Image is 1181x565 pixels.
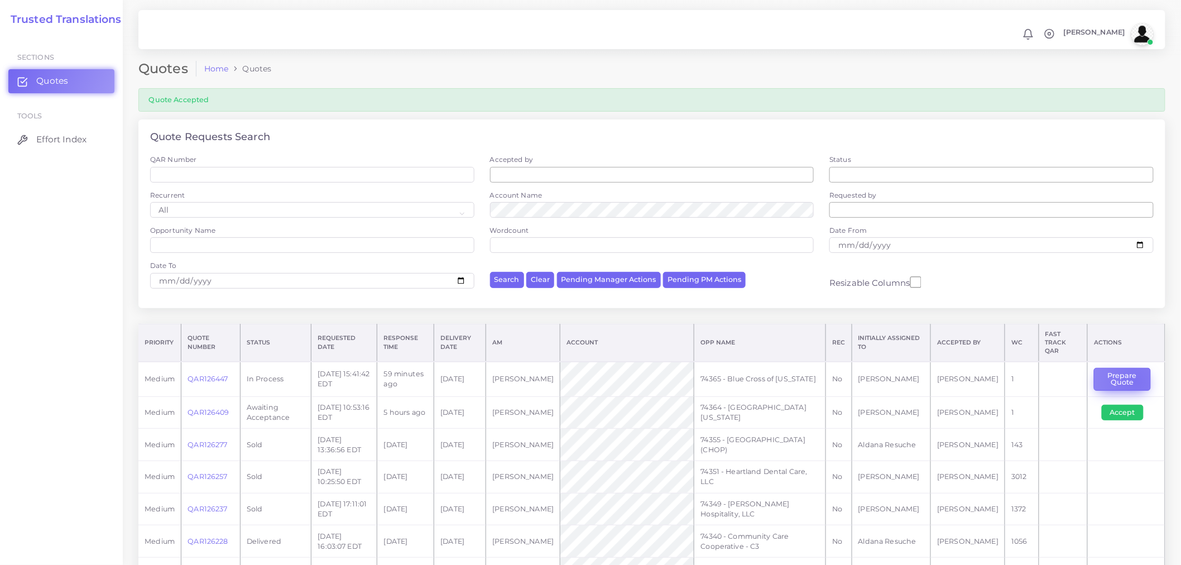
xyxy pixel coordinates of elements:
button: Pending PM Actions [663,272,746,288]
label: QAR Number [150,155,196,164]
td: [PERSON_NAME] [486,461,560,494]
span: [PERSON_NAME] [1064,29,1125,36]
button: Clear [526,272,554,288]
td: [DATE] [434,525,486,558]
td: [DATE] 17:11:01 EDT [311,493,377,525]
td: [PERSON_NAME] [486,493,560,525]
td: No [826,396,852,429]
label: Requested by [829,190,877,200]
label: Wordcount [490,226,529,235]
td: [DATE] 10:25:50 EDT [311,461,377,494]
button: Search [490,272,524,288]
td: [PERSON_NAME] [486,396,560,429]
a: QAR126228 [188,537,228,545]
td: [PERSON_NAME] [931,429,1005,461]
li: Quotes [228,63,271,74]
a: QAR126277 [188,440,227,449]
th: Actions [1088,324,1165,362]
td: [DATE] [377,429,434,461]
th: Initially Assigned to [852,324,931,362]
th: Fast Track QAR [1039,324,1088,362]
td: Delivered [240,525,311,558]
td: [PERSON_NAME] [486,525,560,558]
td: 1 [1005,362,1039,396]
img: avatar [1131,23,1154,45]
a: Prepare Quote [1094,375,1159,383]
td: [DATE] [434,461,486,494]
th: Quote Number [181,324,241,362]
td: [DATE] [434,362,486,396]
td: 74355 - [GEOGRAPHIC_DATA] (CHOP) [694,429,826,461]
td: [DATE] 16:03:07 EDT [311,525,377,558]
td: Sold [240,493,311,525]
span: medium [145,440,175,449]
td: [PERSON_NAME] [852,461,931,494]
th: Requested Date [311,324,377,362]
td: [DATE] 13:36:56 EDT [311,429,377,461]
td: 5 hours ago [377,396,434,429]
label: Recurrent [150,190,185,200]
td: 74365 - Blue Cross of [US_STATE] [694,362,826,396]
td: [DATE] [377,493,434,525]
th: Status [240,324,311,362]
span: medium [145,408,175,416]
td: [DATE] [377,525,434,558]
span: medium [145,472,175,481]
td: [PERSON_NAME] [852,493,931,525]
label: Date To [150,261,176,270]
a: QAR126237 [188,505,227,513]
td: [DATE] [434,493,486,525]
button: Accept [1102,405,1144,420]
th: AM [486,324,560,362]
td: 74340 - Community Care Cooperative - C3 [694,525,826,558]
th: Response Time [377,324,434,362]
label: Accepted by [490,155,534,164]
td: [PERSON_NAME] [931,396,1005,429]
a: Quotes [8,69,114,93]
td: 59 minutes ago [377,362,434,396]
td: [PERSON_NAME] [852,396,931,429]
td: [PERSON_NAME] [931,362,1005,396]
button: Prepare Quote [1094,368,1151,391]
td: 1372 [1005,493,1039,525]
td: Sold [240,429,311,461]
th: REC [826,324,852,362]
td: [PERSON_NAME] [852,362,931,396]
label: Opportunity Name [150,226,215,235]
td: No [826,493,852,525]
th: Opp Name [694,324,826,362]
span: Effort Index [36,133,87,146]
th: Account [560,324,694,362]
td: [PERSON_NAME] [486,362,560,396]
input: Resizable Columns [910,275,921,289]
th: WC [1005,324,1039,362]
a: [PERSON_NAME]avatar [1058,23,1158,45]
td: 74351 - Heartland Dental Care, LLC [694,461,826,494]
span: medium [145,505,175,513]
span: medium [145,537,175,545]
td: 1 [1005,396,1039,429]
label: Resizable Columns [829,275,921,289]
td: Aldana Resuche [852,525,931,558]
td: [PERSON_NAME] [931,461,1005,494]
td: [PERSON_NAME] [931,493,1005,525]
a: Effort Index [8,128,114,151]
a: Accept [1102,408,1151,416]
a: QAR126257 [188,472,227,481]
span: Quotes [36,75,68,87]
a: Home [204,63,229,74]
a: QAR126409 [188,408,229,416]
a: Trusted Translations [3,13,122,26]
td: In Process [240,362,311,396]
td: No [826,525,852,558]
td: 143 [1005,429,1039,461]
button: Pending Manager Actions [557,272,661,288]
td: 74364 - [GEOGRAPHIC_DATA] [US_STATE] [694,396,826,429]
span: medium [145,375,175,383]
td: Sold [240,461,311,494]
td: [DATE] [434,429,486,461]
th: Delivery Date [434,324,486,362]
td: Awaiting Acceptance [240,396,311,429]
td: [PERSON_NAME] [931,525,1005,558]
